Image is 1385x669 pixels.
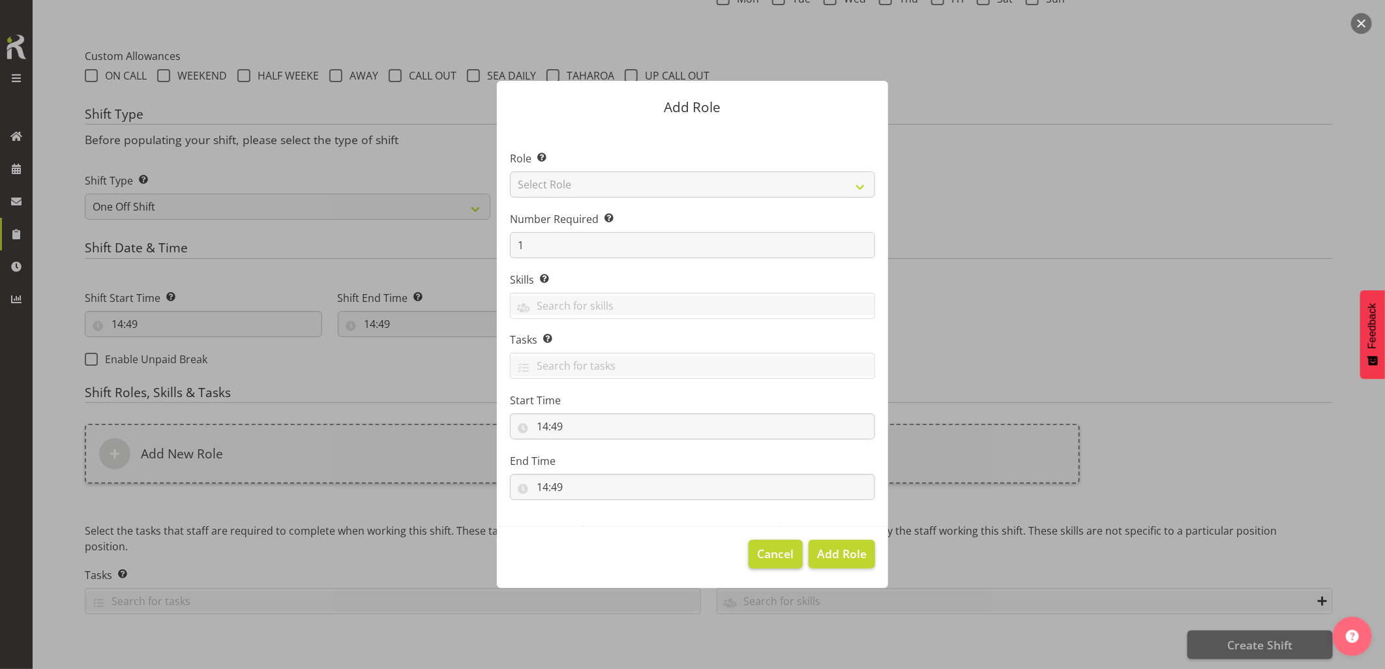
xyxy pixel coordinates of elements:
label: Tasks [510,332,875,348]
input: Click to select... [510,413,875,439]
label: Role [510,151,875,166]
p: Add Role [510,100,875,114]
input: Click to select... [510,474,875,500]
span: Feedback [1367,303,1378,349]
input: Search for skills [511,295,874,316]
label: Number Required [510,211,875,227]
span: Cancel [758,545,794,562]
label: Start Time [510,393,875,408]
input: Search for tasks [511,356,874,376]
button: Add Role [809,540,875,569]
button: Cancel [749,540,802,569]
span: Add Role [817,546,867,561]
label: End Time [510,453,875,469]
button: Feedback - Show survey [1360,290,1385,379]
label: Skills [510,272,875,288]
img: help-xxl-2.png [1346,630,1359,643]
